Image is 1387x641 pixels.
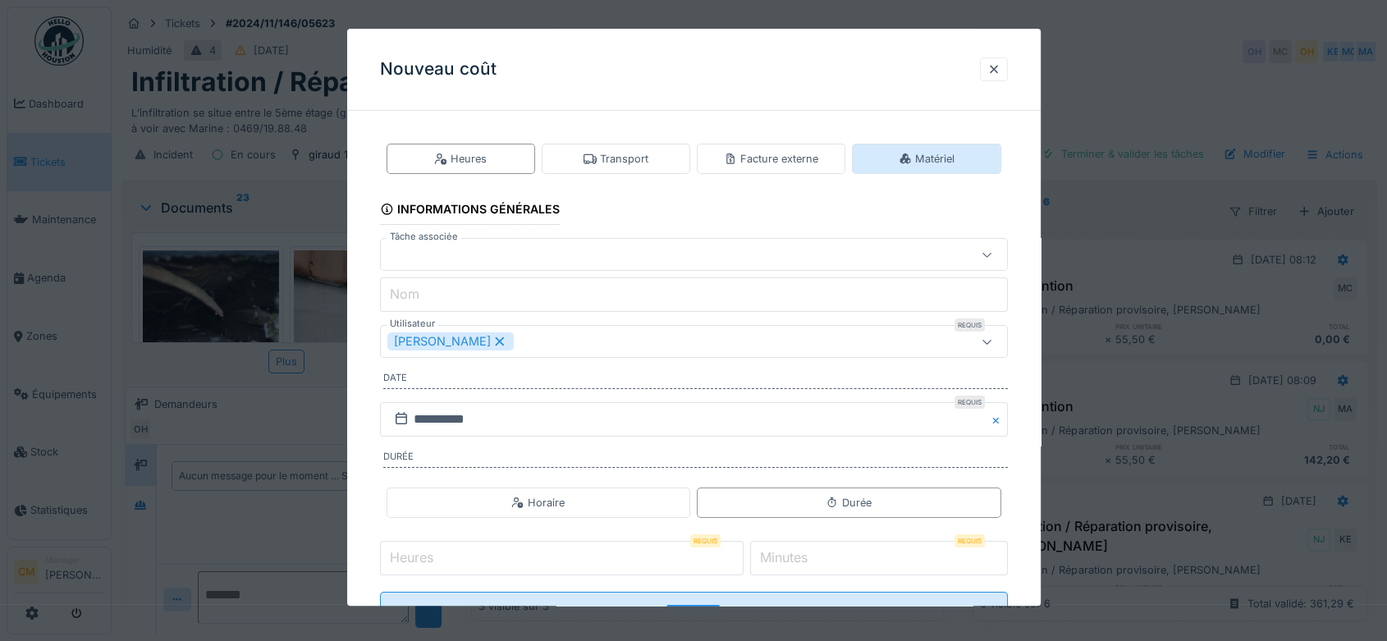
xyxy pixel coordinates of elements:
label: Nom [387,285,423,304]
h3: Nouveau coût [380,59,497,80]
div: Matériel [899,151,954,167]
div: Heures [434,151,487,167]
label: Tâche associée [387,230,461,244]
div: Informations générales [380,197,561,225]
div: Transport [584,151,648,167]
label: Durée [383,450,1008,468]
div: Facture externe [724,151,818,167]
div: Durée [826,495,872,511]
label: Date [383,371,1008,389]
label: Minutes [757,547,811,567]
div: Requis [690,534,721,547]
label: Heures [387,547,437,567]
div: [PERSON_NAME] [387,332,514,350]
div: Requis [954,396,985,409]
label: Utilisateur [387,317,438,331]
div: Requis [954,534,985,547]
button: Close [990,402,1008,437]
div: Horaire [511,495,565,511]
div: Requis [954,318,985,332]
